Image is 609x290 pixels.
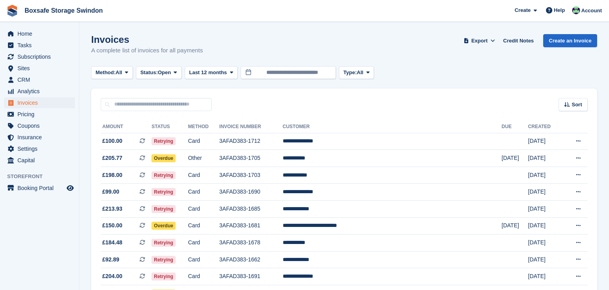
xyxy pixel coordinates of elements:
[17,86,65,97] span: Analytics
[4,97,75,108] a: menu
[219,217,283,234] td: 3AFAD383-1681
[219,167,283,184] td: 3AFAD383-1703
[188,201,219,218] td: Card
[102,154,123,162] span: £205.77
[102,205,123,213] span: £213.93
[151,154,176,162] span: Overdue
[96,69,116,77] span: Method:
[502,150,528,167] td: [DATE]
[543,34,597,47] a: Create an Invoice
[17,74,65,85] span: CRM
[219,268,283,285] td: 3AFAD383-1691
[500,34,537,47] a: Credit Notes
[151,121,188,133] th: Status
[17,120,65,131] span: Coupons
[528,167,563,184] td: [DATE]
[101,121,151,133] th: Amount
[471,37,488,45] span: Export
[185,66,237,79] button: Last 12 months
[343,69,357,77] span: Type:
[151,239,176,247] span: Retrying
[17,28,65,39] span: Home
[572,6,580,14] img: Kim Virabi
[151,188,176,196] span: Retrying
[17,143,65,154] span: Settings
[102,137,123,145] span: £100.00
[151,222,176,230] span: Overdue
[4,109,75,120] a: menu
[102,188,119,196] span: £99.00
[116,69,123,77] span: All
[151,137,176,145] span: Retrying
[219,150,283,167] td: 3AFAD383-1705
[219,234,283,252] td: 3AFAD383-1678
[17,132,65,143] span: Insurance
[4,63,75,74] a: menu
[4,132,75,143] a: menu
[515,6,530,14] span: Create
[462,34,497,47] button: Export
[102,238,123,247] span: £184.48
[581,7,602,15] span: Account
[528,201,563,218] td: [DATE]
[188,251,219,268] td: Card
[4,120,75,131] a: menu
[219,133,283,150] td: 3AFAD383-1712
[17,182,65,194] span: Booking Portal
[502,121,528,133] th: Due
[102,272,123,280] span: £204.00
[140,69,158,77] span: Status:
[528,133,563,150] td: [DATE]
[136,66,182,79] button: Status: Open
[102,255,119,264] span: £92.89
[4,86,75,97] a: menu
[4,143,75,154] a: menu
[151,205,176,213] span: Retrying
[188,217,219,234] td: Card
[528,121,563,133] th: Created
[17,40,65,51] span: Tasks
[17,63,65,74] span: Sites
[554,6,565,14] span: Help
[151,256,176,264] span: Retrying
[219,201,283,218] td: 3AFAD383-1685
[91,46,203,55] p: A complete list of invoices for all payments
[188,184,219,201] td: Card
[151,171,176,179] span: Retrying
[4,182,75,194] a: menu
[151,273,176,280] span: Retrying
[4,28,75,39] a: menu
[219,251,283,268] td: 3AFAD383-1662
[283,121,502,133] th: Customer
[102,221,123,230] span: £150.00
[4,51,75,62] a: menu
[357,69,364,77] span: All
[502,217,528,234] td: [DATE]
[219,184,283,201] td: 3AFAD383-1690
[188,150,219,167] td: Other
[528,184,563,201] td: [DATE]
[4,40,75,51] a: menu
[528,217,563,234] td: [DATE]
[219,121,283,133] th: Invoice Number
[528,234,563,252] td: [DATE]
[91,34,203,45] h1: Invoices
[17,51,65,62] span: Subscriptions
[528,251,563,268] td: [DATE]
[17,97,65,108] span: Invoices
[65,183,75,193] a: Preview store
[188,121,219,133] th: Method
[17,109,65,120] span: Pricing
[528,268,563,285] td: [DATE]
[4,74,75,85] a: menu
[158,69,171,77] span: Open
[91,66,133,79] button: Method: All
[188,234,219,252] td: Card
[188,167,219,184] td: Card
[7,173,79,181] span: Storefront
[572,101,582,109] span: Sort
[188,133,219,150] td: Card
[17,155,65,166] span: Capital
[528,150,563,167] td: [DATE]
[339,66,374,79] button: Type: All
